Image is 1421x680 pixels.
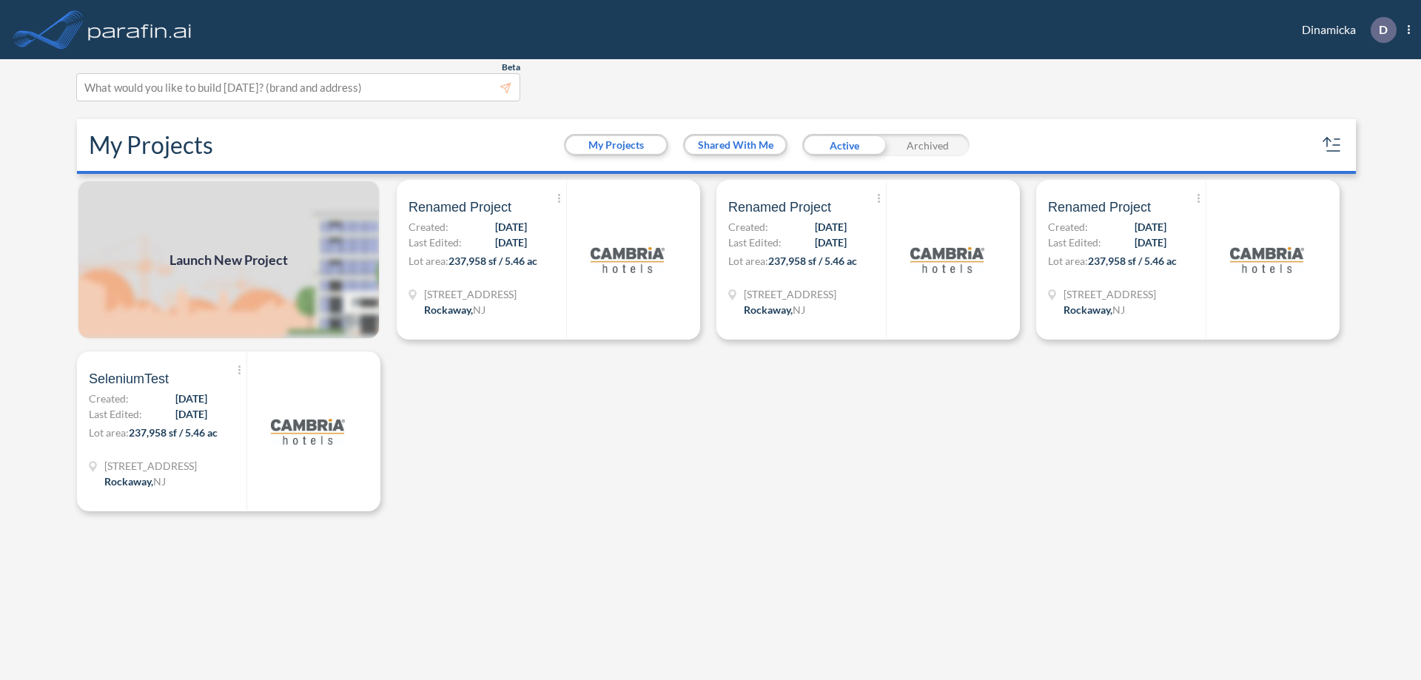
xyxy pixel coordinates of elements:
span: [DATE] [495,235,527,250]
span: [DATE] [1135,235,1166,250]
span: [DATE] [495,219,527,235]
div: Active [802,134,886,156]
img: logo [85,15,195,44]
div: Rockaway, NJ [424,302,486,317]
div: Rockaway, NJ [104,474,166,489]
a: Launch New Project [77,180,380,340]
button: Shared With Me [685,136,785,154]
span: Created: [1048,219,1088,235]
span: Created: [89,391,129,406]
span: SeleniumTest [89,370,169,388]
div: Rockaway, NJ [1064,302,1125,317]
span: Lot area: [1048,255,1088,267]
img: logo [1230,223,1304,297]
span: Launch New Project [169,250,288,270]
span: [DATE] [815,235,847,250]
span: Lot area: [89,426,129,439]
span: 237,958 sf / 5.46 ac [768,255,857,267]
div: Dinamicka [1280,17,1410,43]
span: Lot area: [409,255,449,267]
span: 237,958 sf / 5.46 ac [449,255,537,267]
span: Rockaway , [104,475,153,488]
img: logo [910,223,984,297]
span: 321 Mt Hope Ave [424,286,517,302]
span: [DATE] [175,406,207,422]
span: NJ [1112,303,1125,316]
span: Lot area: [728,255,768,267]
p: D [1379,23,1388,36]
span: Renamed Project [1048,198,1151,216]
span: Last Edited: [1048,235,1101,250]
span: [DATE] [175,391,207,406]
span: Created: [728,219,768,235]
span: Rockaway , [1064,303,1112,316]
div: Rockaway, NJ [744,302,805,317]
button: sort [1320,133,1344,157]
span: 321 Mt Hope Ave [744,286,836,302]
span: [DATE] [815,219,847,235]
span: NJ [153,475,166,488]
img: logo [591,223,665,297]
img: logo [271,394,345,468]
span: [DATE] [1135,219,1166,235]
span: Rockaway , [424,303,473,316]
span: 237,958 sf / 5.46 ac [1088,255,1177,267]
span: 237,958 sf / 5.46 ac [129,426,218,439]
span: Renamed Project [409,198,511,216]
span: Created: [409,219,449,235]
span: 321 Mt Hope Ave [104,458,197,474]
span: Renamed Project [728,198,831,216]
span: Last Edited: [89,406,142,422]
span: Last Edited: [728,235,782,250]
span: NJ [793,303,805,316]
button: My Projects [566,136,666,154]
div: Archived [886,134,970,156]
span: Last Edited: [409,235,462,250]
span: Beta [502,61,520,73]
span: Rockaway , [744,303,793,316]
span: 321 Mt Hope Ave [1064,286,1156,302]
img: add [77,180,380,340]
span: NJ [473,303,486,316]
h2: My Projects [89,131,213,159]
